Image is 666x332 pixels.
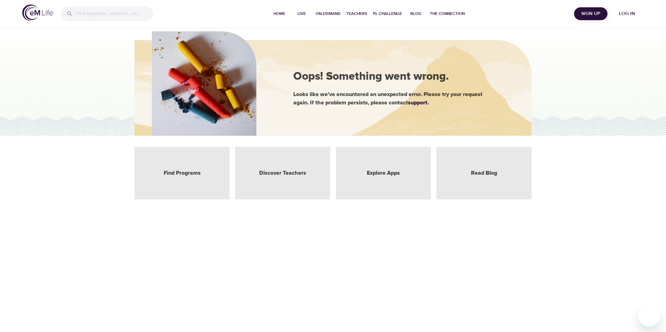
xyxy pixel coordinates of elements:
span: Live [293,10,310,17]
div: Looks like we've encountered an unexpected error. Please try your request again. If the problem p... [293,90,509,107]
span: Sign Up [577,9,605,18]
a: support [408,100,427,105]
span: Teachers [346,10,367,17]
span: Blog [408,10,424,17]
a: Explore Apps [367,169,400,177]
button: Log in [610,7,644,20]
iframe: Button to launch messaging window [638,304,660,326]
img: logo [22,5,53,21]
a: Find Programs [164,169,201,177]
button: Sign Up [574,7,607,20]
a: Discover Teachers [259,169,306,177]
a: Read Blog [471,169,497,177]
span: On-Demand [316,10,341,17]
div: Oops! Something went wrong. [293,69,509,85]
span: The Connection [430,10,465,17]
input: Find programs, teachers, etc... [76,6,153,21]
span: 1% Challenge [373,10,402,17]
span: Log in [613,9,641,18]
span: Home [271,10,288,17]
img: hero [152,31,256,136]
